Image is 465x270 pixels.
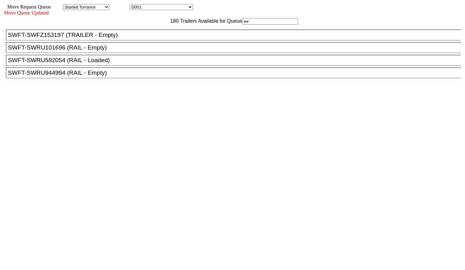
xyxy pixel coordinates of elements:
div: SWFT-SWFZ153197 (TRAILER - Empty) [8,32,465,38]
span: Move Queue Updated [4,10,49,15]
div: SWFT-SWRU592054 (RAIL - Loaded) [8,57,465,64]
span: Location [111,4,129,9]
span: 180 [167,18,179,24]
span: Trailers Available for Queue [179,18,242,24]
div: SWFT-SWRU944994 (RAIL - Empty) [8,69,465,76]
span: Move Request Queue [4,4,51,9]
input: Filter Available Trailers [242,18,298,25]
div: SWFT-SWRU101696 (RAIL - Empty) [8,44,465,51]
span: Area [52,4,62,9]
